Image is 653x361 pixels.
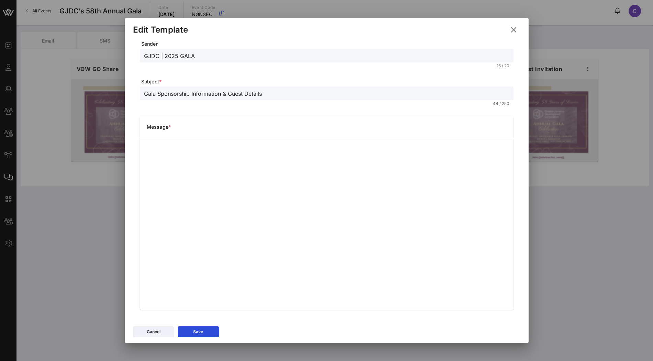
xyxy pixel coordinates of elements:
div: 44 / 250 [493,102,509,106]
span: Sender [141,40,513,47]
div: Edit Template [133,25,188,35]
input: Subject [144,89,509,98]
div: 16 / 20 [497,64,509,69]
span: Message [147,124,171,130]
button: Cancel [133,326,174,337]
span: Subject [141,78,513,85]
div: Cancel [147,328,161,335]
div: Save [193,328,203,335]
input: From [144,51,509,60]
button: Save [178,326,219,337]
